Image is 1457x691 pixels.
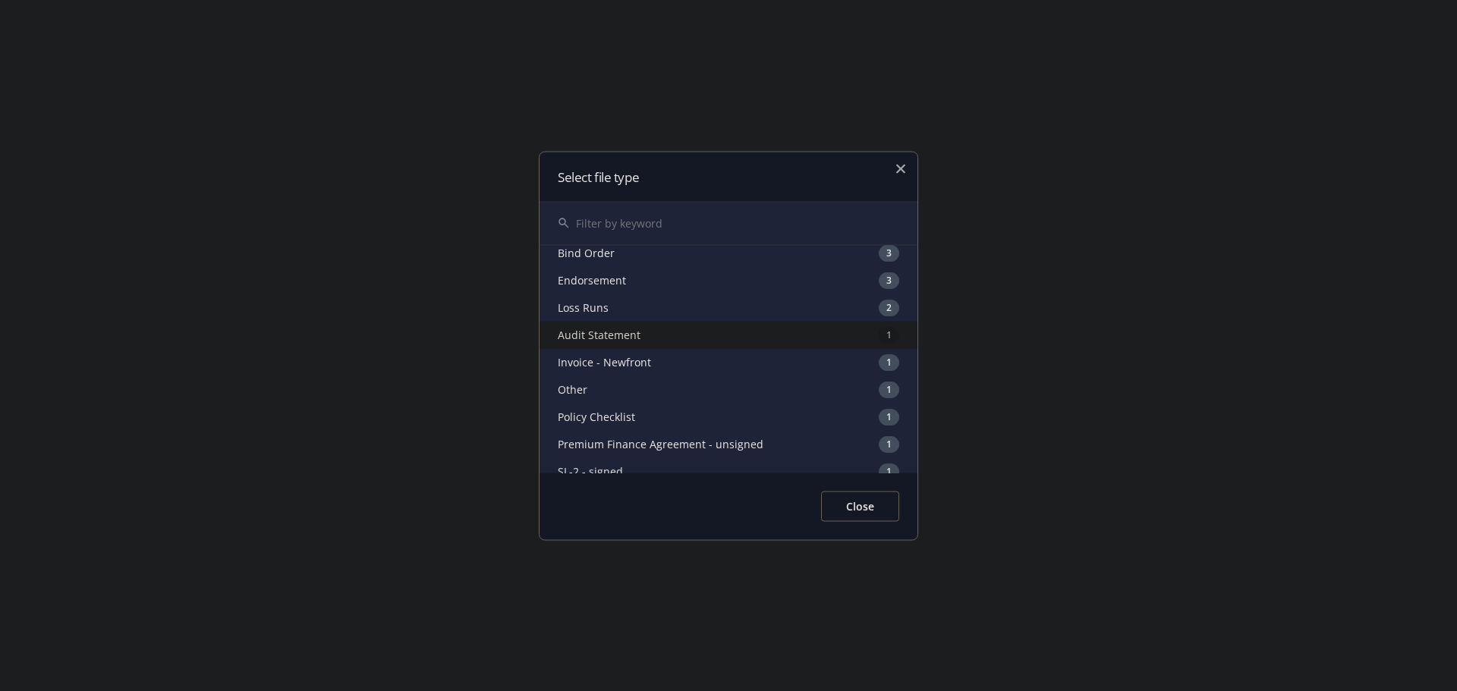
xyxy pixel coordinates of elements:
div: Bind Order [540,239,917,266]
div: 1 [879,435,899,452]
div: 1 [879,408,899,425]
div: SL-2 - signed [540,457,917,485]
div: Other [540,375,917,403]
div: Policy Checklist [540,403,917,430]
div: Premium Finance Agreement - unsigned [540,430,917,457]
div: Suggestions [540,245,917,473]
div: Loss Runs [540,294,917,321]
div: 3 [879,244,899,261]
div: Endorsement [540,266,917,294]
div: 3 [879,272,899,288]
div: Invoice - Newfront [540,348,917,375]
div: 1 [879,381,899,397]
div: 1 [879,463,899,479]
div: Audit Statement [540,321,917,348]
button: Close [821,491,899,521]
input: Filter by keyword [576,202,899,244]
div: 1 [879,353,899,370]
div: 2 [879,299,899,316]
div: 1 [879,326,899,343]
h2: Select file type [558,170,899,183]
